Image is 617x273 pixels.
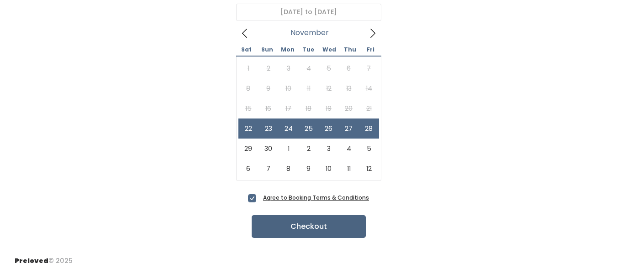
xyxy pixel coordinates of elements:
[236,47,257,52] span: Sat
[319,118,339,139] span: November 26, 2025
[359,139,379,159] span: December 5, 2025
[319,47,339,52] span: Wed
[263,194,369,201] a: Agree to Booking Terms & Conditions
[279,159,299,179] span: December 8, 2025
[238,118,258,139] span: November 22, 2025
[277,47,298,52] span: Mon
[339,118,359,139] span: November 27, 2025
[359,118,379,139] span: November 28, 2025
[359,159,379,179] span: December 12, 2025
[339,139,359,159] span: December 4, 2025
[258,118,279,139] span: November 23, 2025
[15,249,73,266] div: © 2025
[238,159,258,179] span: December 6, 2025
[299,139,319,159] span: December 2, 2025
[319,139,339,159] span: December 3, 2025
[339,159,359,179] span: December 11, 2025
[15,256,48,265] span: Preloved
[258,159,279,179] span: December 7, 2025
[340,47,360,52] span: Thu
[279,139,299,159] span: December 1, 2025
[299,118,319,139] span: November 25, 2025
[236,4,381,21] input: Select week
[252,215,366,238] button: Checkout
[298,47,319,52] span: Tue
[257,47,277,52] span: Sun
[299,159,319,179] span: December 9, 2025
[290,31,329,35] span: November
[360,47,381,52] span: Fri
[238,139,258,159] span: November 29, 2025
[319,159,339,179] span: December 10, 2025
[279,118,299,139] span: November 24, 2025
[258,139,279,159] span: November 30, 2025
